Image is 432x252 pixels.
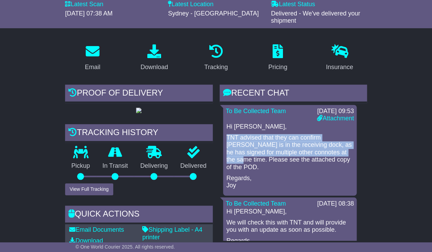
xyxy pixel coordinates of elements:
p: Regards, Joy [226,237,353,252]
div: Email [85,63,100,72]
div: RECENT CHAT [220,85,367,103]
a: To Be Collected Team [226,108,286,114]
div: Proof of Delivery [65,85,212,103]
span: © One World Courier 2025. All rights reserved. [75,244,175,250]
p: In Transit [96,162,134,170]
span: [DATE] 07:38 AM [65,10,113,17]
p: Delivered [174,162,212,170]
a: Shipping Label - A4 printer [142,226,202,241]
a: Attachment [317,115,354,122]
a: Download Documents [69,237,103,252]
a: Download [136,42,172,74]
div: [DATE] 08:38 [317,200,354,208]
p: We will check this with TNT and will provide you with an update as soon as possible. [226,219,353,234]
a: Email [80,42,105,74]
label: Latest Scan [65,1,103,8]
span: Sydney - [GEOGRAPHIC_DATA] [168,10,259,17]
a: To Be Collected Team [226,200,286,207]
a: Email Documents [69,226,124,233]
p: Regards, Joy [226,175,353,189]
a: Tracking [200,42,232,74]
div: [DATE] 09:53 [317,108,354,115]
div: Pricing [268,63,287,72]
div: Tracking history [65,124,212,143]
label: Latest Location [168,1,213,8]
div: Tracking [204,63,228,72]
a: Insurance [322,42,358,74]
p: Pickup [65,162,96,170]
label: Latest Status [271,1,315,8]
p: TNT advised that they can confirm [PERSON_NAME] is in the receiving dock, as he has signed for mu... [226,134,353,171]
div: Quick Actions [65,206,212,224]
p: Delivering [134,162,174,170]
p: Hi [PERSON_NAME], [226,208,353,216]
div: Download [140,63,168,72]
span: Delivered - We've delivered your shipment [271,10,360,24]
button: View Full Tracking [65,183,113,195]
img: GetPodImage [136,108,141,113]
a: Pricing [264,42,292,74]
p: Hi [PERSON_NAME], [226,123,353,131]
div: Insurance [326,63,353,72]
